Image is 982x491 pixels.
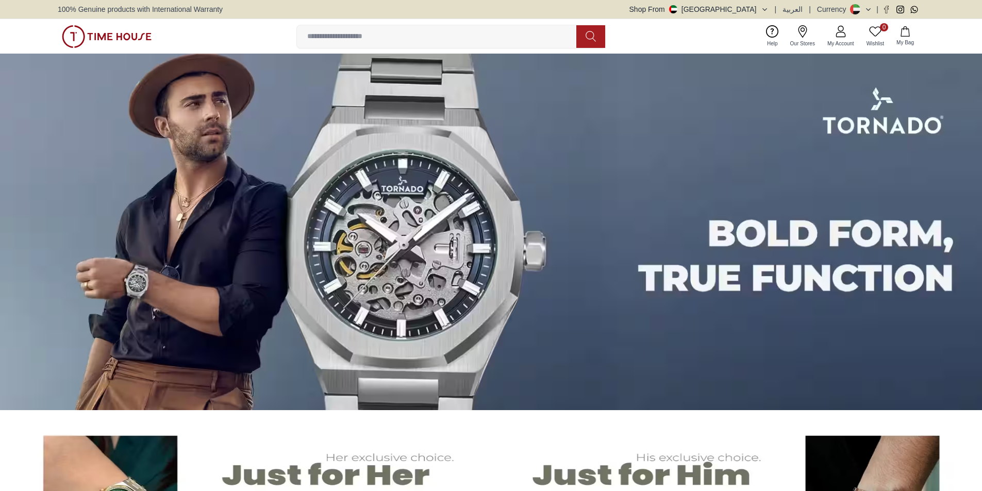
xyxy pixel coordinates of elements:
a: 0Wishlist [860,23,890,49]
span: | [876,4,878,14]
a: Instagram [896,6,904,13]
span: Our Stores [786,40,819,47]
span: My Account [823,40,858,47]
span: 0 [880,23,888,31]
a: Facebook [883,6,890,13]
img: ... [62,25,152,48]
a: Whatsapp [910,6,918,13]
button: Shop From[GEOGRAPHIC_DATA] [629,4,769,14]
button: My Bag [890,24,920,48]
span: | [775,4,777,14]
button: العربية [783,4,803,14]
span: | [809,4,811,14]
span: Help [763,40,782,47]
img: United Arab Emirates [669,5,677,13]
div: Currency [817,4,851,14]
a: Our Stores [784,23,821,49]
span: 100% Genuine products with International Warranty [58,4,223,14]
a: Help [761,23,784,49]
span: Wishlist [862,40,888,47]
span: My Bag [892,39,918,46]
